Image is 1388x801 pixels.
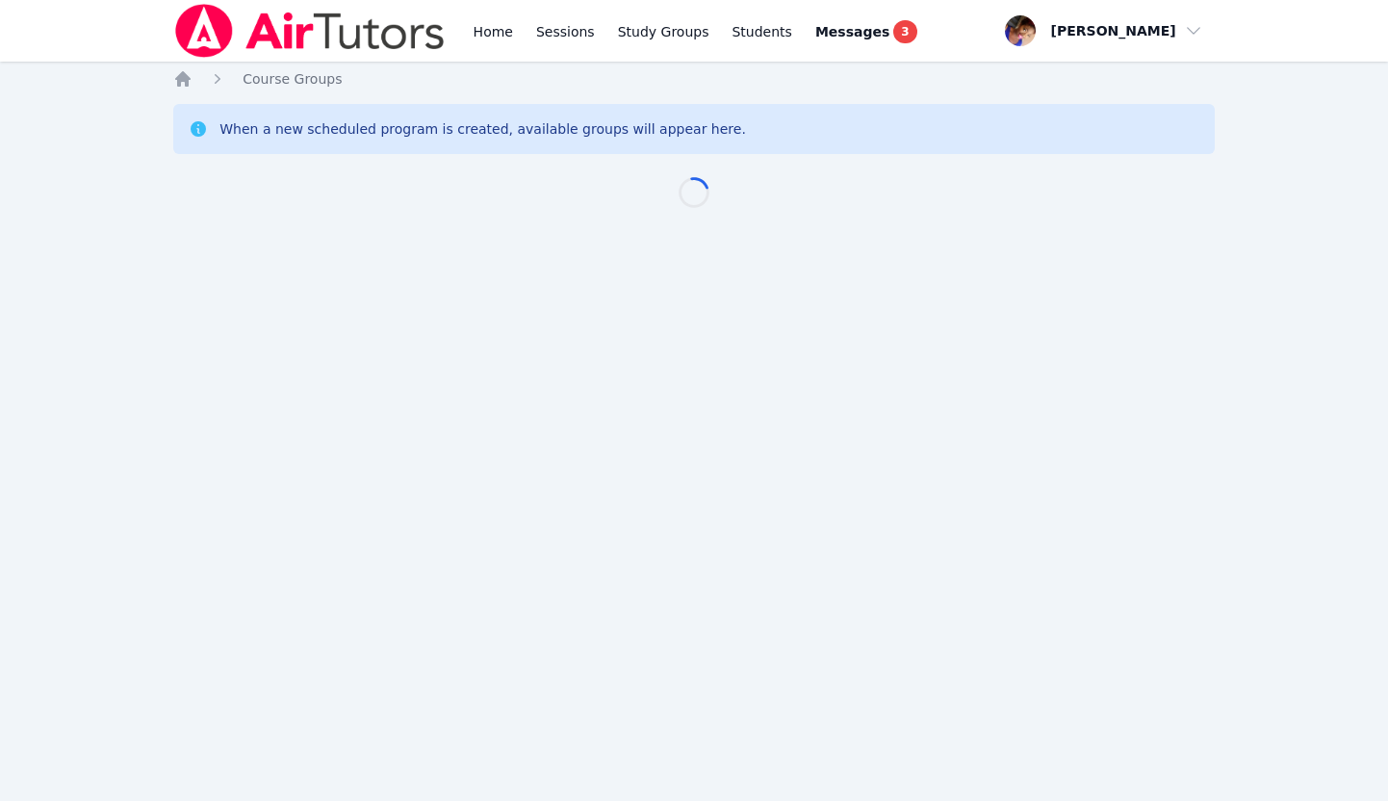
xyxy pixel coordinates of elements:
span: 3 [893,20,916,43]
div: When a new scheduled program is created, available groups will appear here. [219,119,746,139]
span: Messages [815,22,889,41]
span: Course Groups [243,71,342,87]
a: Course Groups [243,69,342,89]
img: Air Tutors [173,4,446,58]
nav: Breadcrumb [173,69,1215,89]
